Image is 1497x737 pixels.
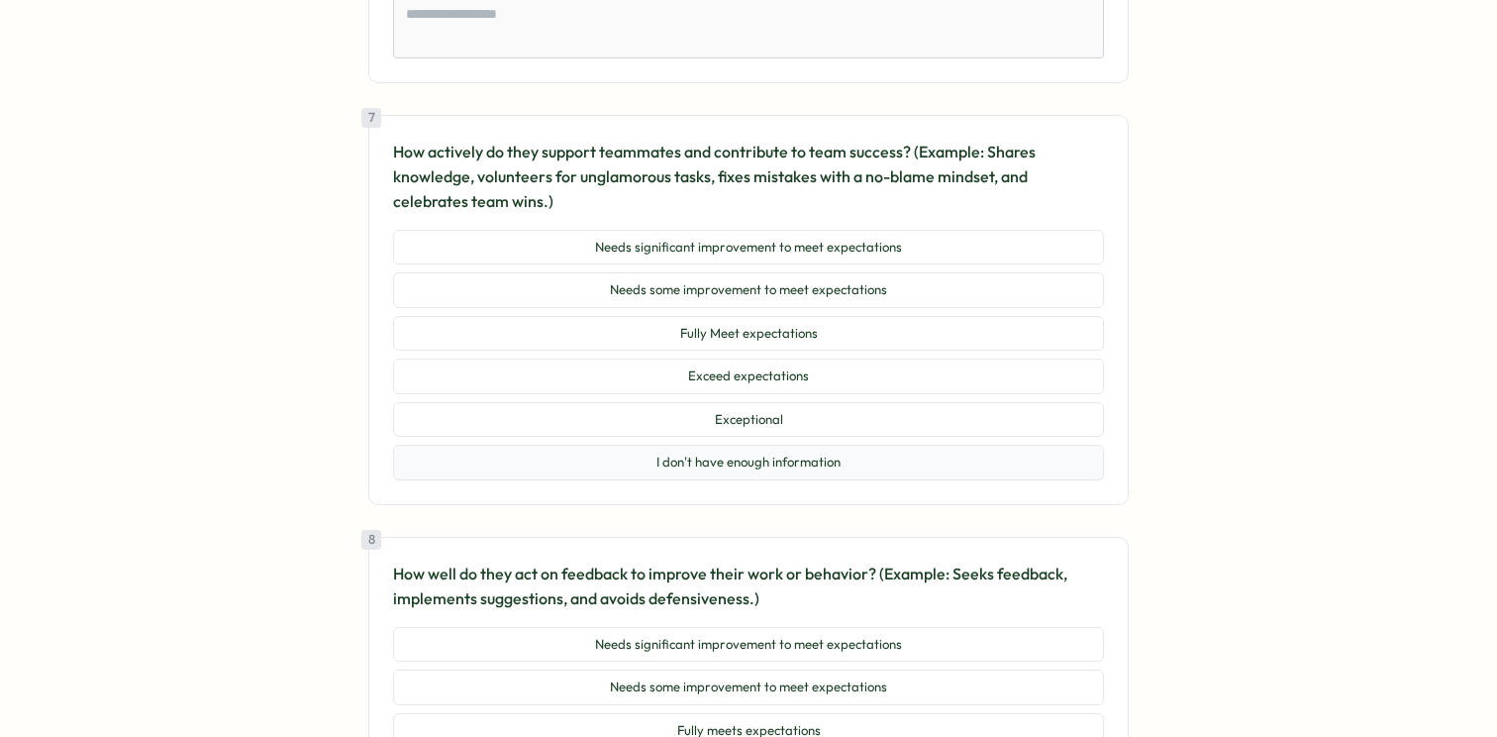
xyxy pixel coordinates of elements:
button: I don't have enough information [393,445,1104,480]
button: Fully Meet expectations [393,316,1104,352]
button: Needs significant improvement to meet expectations [393,627,1104,663]
button: Needs some improvement to meet expectations [393,670,1104,705]
div: 8 [361,530,381,550]
p: How actively do they support teammates and contribute to team success? (Example: Shares knowledge... [393,140,1104,213]
button: Needs significant improvement to meet expectations [393,230,1104,265]
button: Needs some improvement to meet expectations [393,272,1104,308]
div: 7 [361,108,381,128]
button: Exceptional [393,402,1104,438]
button: Exceed expectations [393,359,1104,394]
p: How well do they act on feedback to improve their work or behavior? (Example: Seeks feedback, imp... [393,562,1104,611]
